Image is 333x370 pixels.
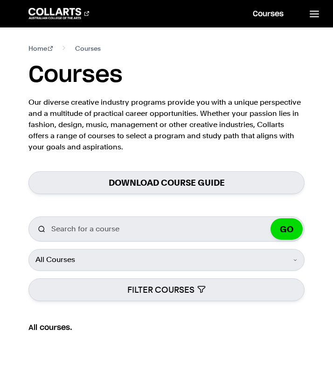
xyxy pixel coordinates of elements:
a: Download Course Guide [28,171,305,194]
h2: All courses. [28,322,305,337]
span: Courses [75,43,101,54]
h1: Courses [28,61,123,89]
input: Search for a course [28,216,305,242]
a: Home [28,43,53,54]
button: FILTER COURSES [28,278,305,301]
div: Go to homepage [28,8,89,19]
p: Our diverse creative industry programs provide you with a unique perspective and a multitude of p... [28,97,305,153]
button: GO [271,218,303,240]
